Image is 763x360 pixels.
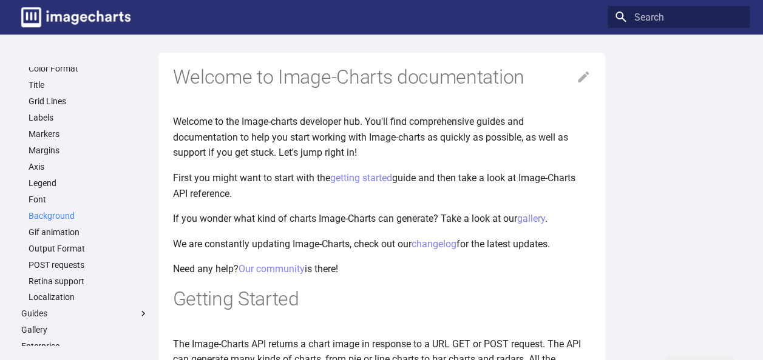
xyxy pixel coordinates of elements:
[29,259,149,270] a: POST requests
[173,65,591,90] h1: Welcome to Image-Charts documentation
[29,194,149,205] a: Font
[173,114,591,161] p: Welcome to the Image-charts developer hub. You'll find comprehensive guides and documentation to ...
[21,15,149,303] nav: Reference
[29,96,149,107] a: Grid Lines
[29,79,149,90] a: Title
[173,211,591,227] p: If you wonder what kind of charts Image-Charts can generate? Take a look at our .
[29,112,149,123] a: Labels
[29,63,149,74] a: Color Format
[21,7,131,27] img: logo
[29,243,149,254] a: Output Format
[29,128,149,139] a: Markers
[16,2,135,32] a: Image-Charts documentation
[29,227,149,238] a: Gif animation
[29,292,149,302] a: Localization
[330,172,392,184] a: getting started
[21,341,149,352] a: Enterprise
[173,287,591,312] h1: Getting Started
[239,263,305,275] a: Our community
[29,161,149,172] a: Axis
[412,238,456,250] a: changelog
[21,308,149,319] label: Guides
[29,178,149,188] a: Legend
[517,213,545,224] a: gallery
[29,210,149,221] a: Background
[608,6,750,28] input: Search
[21,324,149,335] a: Gallery
[29,145,149,156] a: Margins
[173,236,591,252] p: We are constantly updating Image-Charts, check out our for the latest updates.
[173,170,591,201] p: First you might want to start with the guide and then take a look at Image-Charts API reference.
[29,276,149,287] a: Retina support
[173,261,591,277] p: Need any help? is there!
